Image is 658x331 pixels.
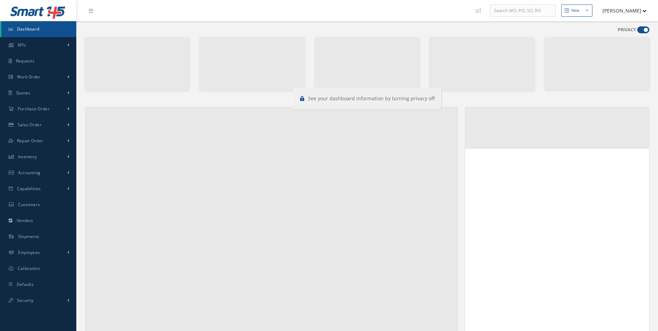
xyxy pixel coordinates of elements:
span: Quotes [16,90,31,96]
span: Customers [18,202,40,207]
span: See your dashboard information by turning privacy off [308,95,435,102]
span: Work Order [17,74,41,80]
span: Accounting [18,170,41,176]
button: [PERSON_NAME] [596,4,647,17]
span: Capabilities [17,186,41,192]
input: Search WO, PO, SO, RO [490,5,556,17]
span: Defaults [17,281,34,287]
a: Dashboard [1,21,76,37]
button: New [561,5,592,17]
span: KPIs [18,42,26,48]
span: Calibration [18,265,40,271]
span: Vendors [17,218,33,223]
span: Security [17,297,33,303]
label: PRIVACY [618,26,636,33]
span: Repair Order [17,138,43,144]
span: Shipments [18,234,40,239]
div: New [571,8,579,14]
span: Purchase Order [18,106,50,112]
span: Employees [18,249,40,255]
span: Sales Order [18,122,42,128]
span: Dashboard [17,26,40,32]
span: Inventory [18,154,37,160]
span: Requests [16,58,34,64]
